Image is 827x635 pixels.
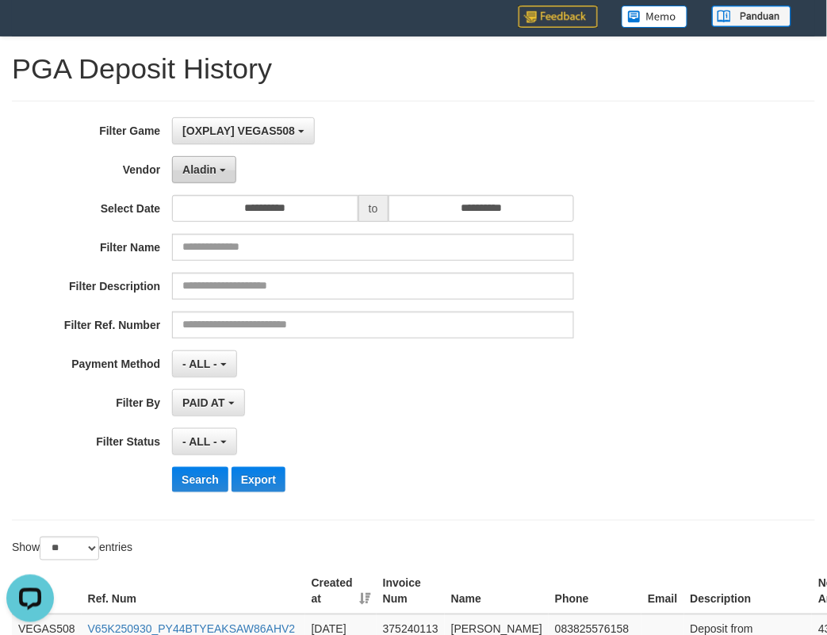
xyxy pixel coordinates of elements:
[684,569,813,614] th: Description
[377,569,445,614] th: Invoice Num
[12,53,815,85] h1: PGA Deposit History
[40,537,99,560] select: Showentries
[82,569,305,614] th: Ref. Num
[358,195,389,222] span: to
[6,6,54,54] button: Open LiveChat chat widget
[182,396,224,409] span: PAID AT
[172,117,315,144] button: [OXPLAY] VEGAS508
[182,163,216,176] span: Aladin
[172,467,228,492] button: Search
[12,537,132,560] label: Show entries
[622,6,688,28] img: Button%20Memo.svg
[172,156,236,183] button: Aladin
[182,435,217,448] span: - ALL -
[172,428,236,455] button: - ALL -
[519,6,598,28] img: Feedback.jpg
[305,569,377,614] th: Created at: activate to sort column ascending
[172,389,244,416] button: PAID AT
[641,569,683,614] th: Email
[712,6,791,27] img: panduan.png
[549,569,641,614] th: Phone
[172,350,236,377] button: - ALL -
[182,124,295,137] span: [OXPLAY] VEGAS508
[182,358,217,370] span: - ALL -
[232,467,285,492] button: Export
[445,569,549,614] th: Name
